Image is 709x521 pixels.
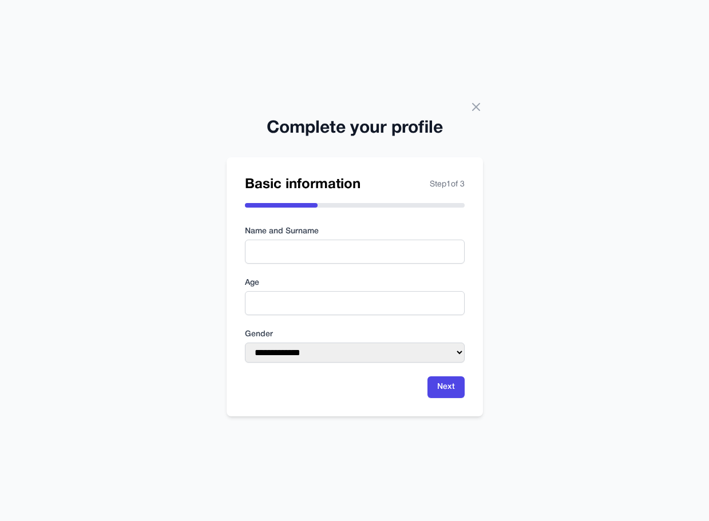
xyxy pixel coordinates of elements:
label: Age [245,277,465,289]
label: Gender [245,329,465,340]
h2: Basic information [245,176,361,194]
button: Next [427,376,465,398]
label: Name and Surname [245,226,465,237]
span: Step 1 of 3 [430,179,465,190]
h2: Complete your profile [227,118,483,139]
